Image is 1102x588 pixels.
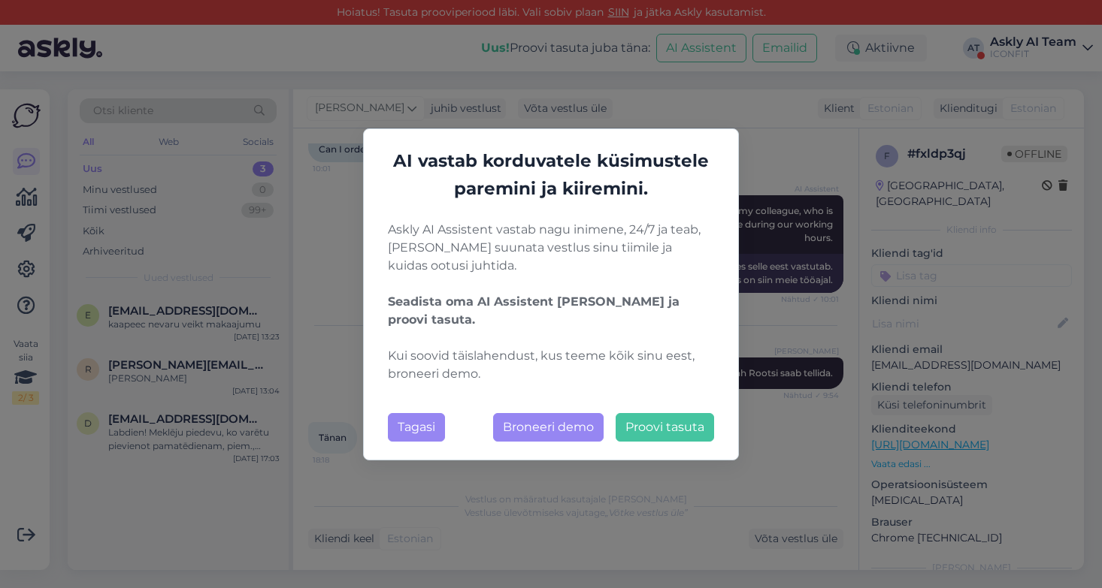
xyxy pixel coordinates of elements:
[388,413,445,442] button: Tagasi
[616,413,714,442] a: Proovi tasuta
[493,413,604,442] button: Broneeri demo
[388,294,680,327] b: Seadista oma AI Assistent [PERSON_NAME] ja proovi tasuta.
[503,420,594,434] span: Broneeri demo
[376,221,726,383] p: Askly AI Assistent vastab nagu inimene, 24/7 ja teab, [PERSON_NAME] suunata vestlus sinu tiimile ...
[376,147,726,203] h5: AI vastab korduvatele küsimustele paremini ja kiiremini.
[625,420,704,434] span: Proovi tasuta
